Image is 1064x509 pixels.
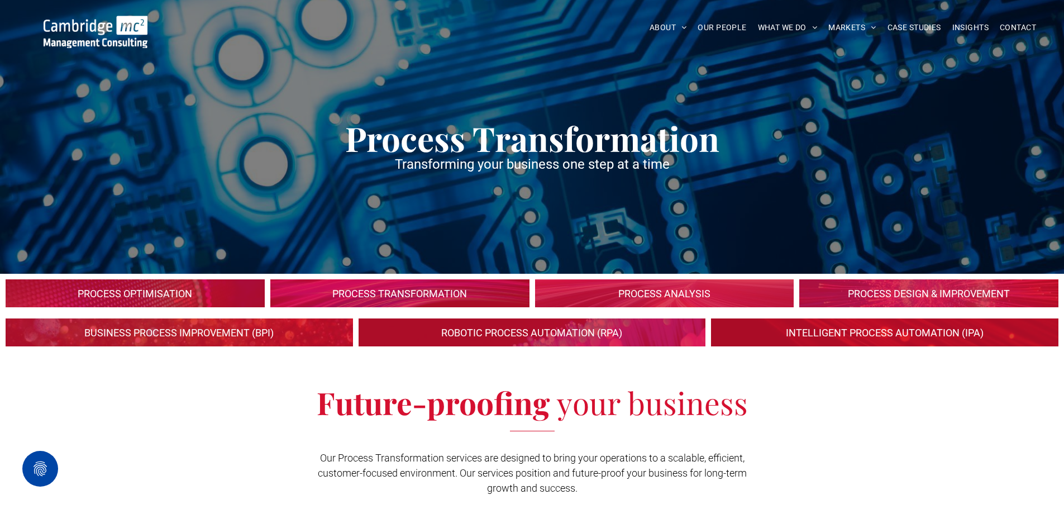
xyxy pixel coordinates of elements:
span: your business [557,382,748,423]
a: OUR PEOPLE [692,19,752,36]
a: INSIGHTS [947,19,994,36]
a: WHAT WE DO [752,19,823,36]
a: CASE STUDIES [882,19,947,36]
a: Process Transformation | PROCESS OPTIMISATION | Cambridge Management Consulting [6,318,353,346]
a: Process Transformation | PROCESS OPTIMISATION | Cambridge Management Consulting [711,318,1058,346]
img: Go to Homepage [44,16,147,48]
a: Process Transformation | PROCESS OPTIMISATION | Cambridge Management Consulting [359,318,706,346]
a: Process Transformation | PROCESS OPTIMISATION | Cambridge Management Consulting [6,279,265,307]
span: Future-proofing [317,382,550,423]
a: Your Business Transformed | Cambridge Management Consulting [44,17,147,29]
span: Transforming your business one step at a time [395,156,670,172]
a: CONTACT [994,19,1042,36]
a: Process Transformation | PROCESS OPTIMISATION | Cambridge Management Consulting [799,279,1058,307]
a: Process Transformation | PROCESS OPTIMISATION | Cambridge Management Consulting [270,279,529,307]
span: Process Transformation [345,116,719,160]
span: Our Process Transformation services are designed to bring your operations to a scalable, efficien... [318,452,747,494]
a: ABOUT [644,19,693,36]
a: Process Transformation | PROCESS OPTIMISATION | Cambridge Management Consulting [535,279,794,307]
a: MARKETS [823,19,881,36]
